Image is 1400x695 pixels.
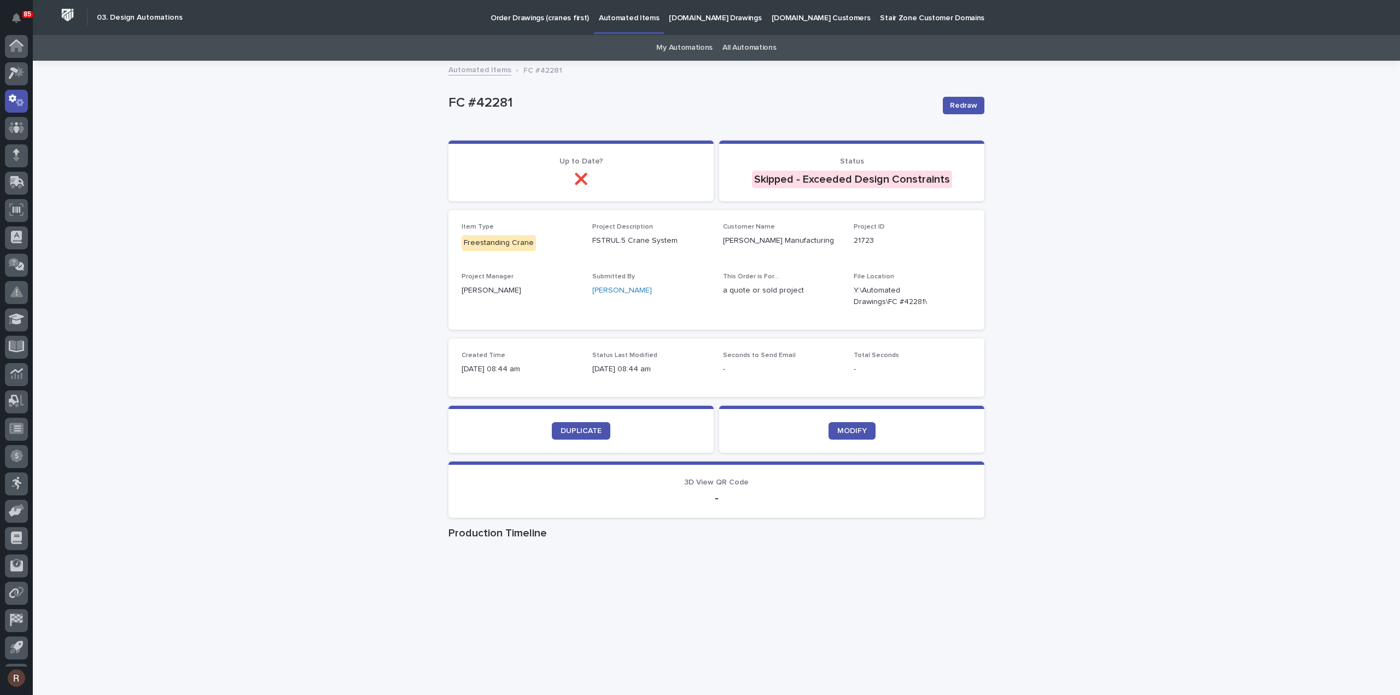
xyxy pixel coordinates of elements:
[462,285,579,296] p: [PERSON_NAME]
[462,352,505,359] span: Created Time
[829,422,876,440] a: MODIFY
[684,478,749,486] span: 3D View QR Code
[561,427,602,435] span: DUPLICATE
[448,95,934,111] p: FC #42281
[462,273,514,280] span: Project Manager
[14,13,28,31] div: Notifications85
[462,224,494,230] span: Item Type
[592,273,635,280] span: Submitted By
[5,7,28,30] button: Notifications
[24,10,31,18] p: 85
[722,35,776,61] a: All Automations
[854,224,885,230] span: Project ID
[752,171,952,188] div: Skipped - Exceeded Design Constraints
[854,364,971,375] p: -
[523,63,562,75] p: FC #42281
[723,224,775,230] span: Customer Name
[723,235,841,247] p: [PERSON_NAME] Manufacturing
[5,667,28,690] button: users-avatar
[854,285,945,308] : Y:\Automated Drawings\FC #42281\
[854,273,894,280] span: File Location
[592,224,653,230] span: Project Description
[950,100,977,111] span: Redraw
[723,273,779,280] span: This Order is For...
[592,364,710,375] p: [DATE] 08:44 am
[837,427,867,435] span: MODIFY
[552,422,610,440] a: DUPLICATE
[943,97,984,114] button: Redraw
[462,173,701,186] p: ❌
[723,352,796,359] span: Seconds to Send Email
[723,364,841,375] p: -
[57,5,78,25] img: Workspace Logo
[462,364,579,375] p: [DATE] 08:44 am
[462,235,536,251] div: Freestanding Crane
[723,285,841,296] p: a quote or sold project
[97,13,183,22] h2: 03. Design Automations
[854,352,899,359] span: Total Seconds
[448,63,511,75] a: Automated Items
[448,527,984,540] h1: Production Timeline
[840,157,864,165] span: Status
[559,157,603,165] span: Up to Date?
[462,492,971,505] p: -
[854,235,971,247] p: 21723
[592,352,657,359] span: Status Last Modified
[592,285,652,296] a: [PERSON_NAME]
[656,35,713,61] a: My Automations
[592,235,710,247] p: FSTRUL.5 Crane System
